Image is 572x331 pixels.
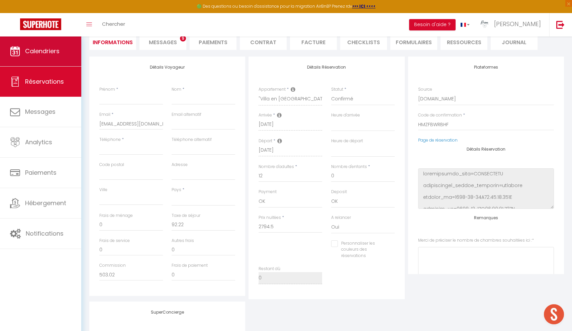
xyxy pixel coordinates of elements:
[259,138,272,144] label: Départ
[99,111,110,118] label: Email
[26,229,64,238] span: Notifications
[259,164,294,170] label: Nombre d'adultes
[259,215,281,221] label: Prix nuitées
[99,238,130,244] label: Frais de service
[99,262,126,269] label: Commission
[352,3,376,9] a: >>> ICI <<<<
[99,187,107,193] label: Ville
[418,216,554,220] h4: Remarques
[418,65,554,70] h4: Plateformes
[180,35,186,42] span: 9
[418,86,432,93] label: Source
[172,238,194,244] label: Autres frais
[172,137,212,143] label: Téléphone alternatif
[20,18,61,30] img: Super Booking
[418,112,462,118] label: Code de confirmation
[89,33,136,50] li: Informations
[331,112,360,118] label: Heure d'arrivée
[99,65,235,70] h4: Détails Voyageur
[102,20,125,27] span: Chercher
[331,215,351,221] label: A relancer
[331,164,367,170] label: Nombre d'enfants
[172,262,208,269] label: Frais de paiement
[259,189,277,195] label: Payment
[409,19,456,30] button: Besoin d'aide ?
[544,304,564,324] div: Ouvrir le chat
[99,213,133,219] label: Frais de ménage
[418,147,554,152] h4: Détails Réservation
[97,13,130,36] a: Chercher
[491,33,538,50] li: Journal
[390,33,437,50] li: FORMULAIRES
[172,187,181,193] label: Pays
[340,33,387,50] li: CHECKLISTS
[259,65,394,70] h4: Détails Réservation
[25,138,52,146] span: Analytics
[99,162,124,168] label: Code postal
[259,86,286,93] label: Appartement
[441,33,487,50] li: Ressources
[240,33,287,50] li: Contrat
[418,137,458,143] a: Page de réservation
[338,240,386,259] label: Personnaliser les couleurs des réservations
[259,266,280,272] label: Restant dû
[418,237,534,244] label: Merci de préciser le nombre de chambres souhaitées ici :
[190,33,236,50] li: Paiements
[172,86,181,93] label: Nom
[25,47,60,55] span: Calendriers
[99,86,115,93] label: Prénom
[25,199,66,207] span: Hébergement
[99,137,121,143] label: Téléphone
[331,86,343,93] label: Statut
[494,20,541,28] span: [PERSON_NAME]
[259,112,272,118] label: Arrivée
[149,38,177,46] span: Messages
[556,20,565,29] img: logout
[25,168,57,177] span: Paiements
[331,138,363,144] label: Heure de départ
[290,33,337,50] li: Facture
[99,310,235,315] h4: SuperConcierge
[480,19,490,29] img: ...
[172,111,201,118] label: Email alternatif
[25,77,64,86] span: Réservations
[25,107,56,116] span: Messages
[331,189,347,195] label: Deposit
[172,162,188,168] label: Adresse
[172,213,200,219] label: Taxe de séjour
[475,13,549,36] a: ... [PERSON_NAME]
